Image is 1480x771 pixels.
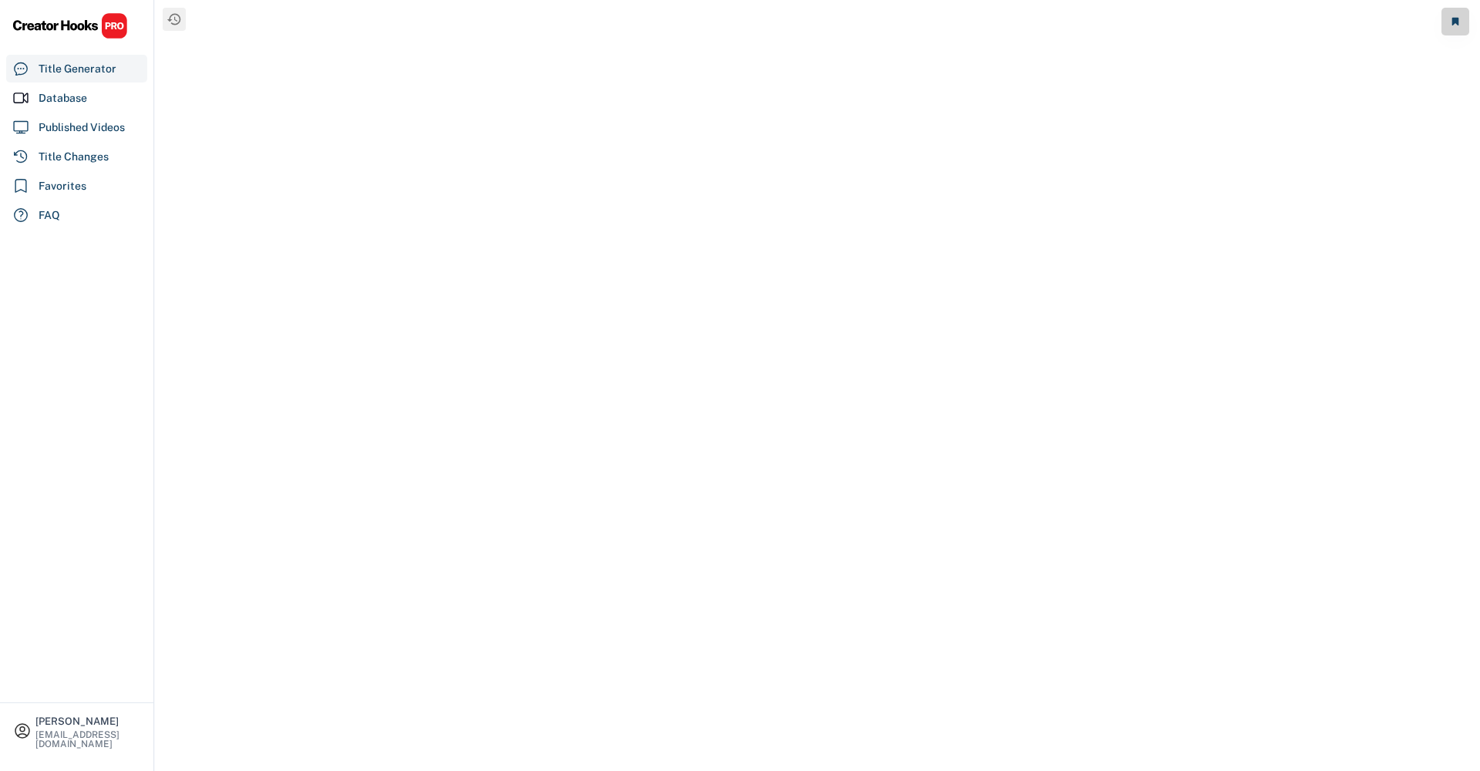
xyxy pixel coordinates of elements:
img: CHPRO%20Logo.svg [12,12,128,39]
div: [PERSON_NAME] [35,716,140,726]
div: Title Changes [39,149,109,165]
div: Published Videos [39,120,125,136]
div: Favorites [39,178,86,194]
div: Title Generator [39,61,116,77]
div: [EMAIL_ADDRESS][DOMAIN_NAME] [35,730,140,749]
div: Database [39,90,87,106]
div: FAQ [39,207,60,224]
